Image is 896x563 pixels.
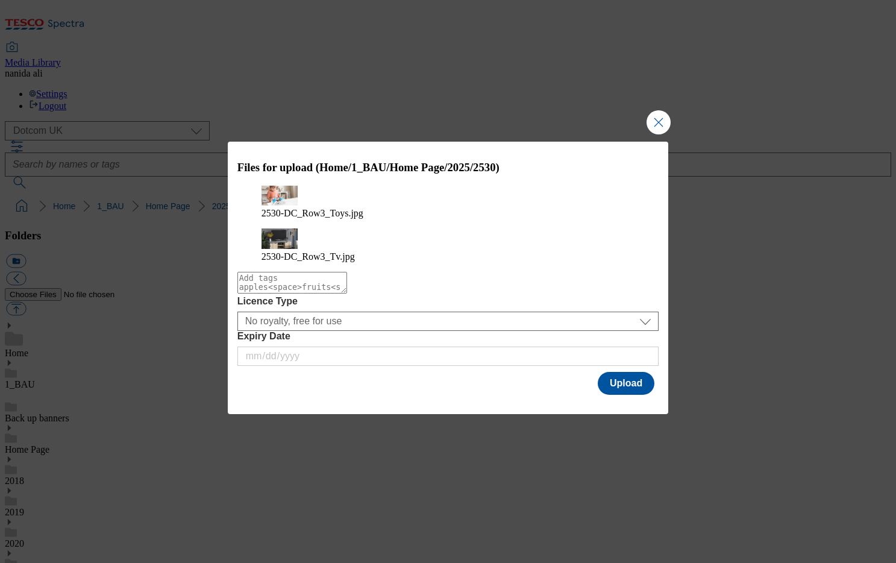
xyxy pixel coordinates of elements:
label: Expiry Date [237,331,659,342]
button: Upload [598,372,654,395]
figcaption: 2530-DC_Row3_Toys.jpg [262,208,635,219]
img: preview [262,228,298,249]
button: Close Modal [647,110,671,134]
div: Modal [228,142,669,414]
figcaption: 2530-DC_Row3_Tv.jpg [262,251,635,262]
h3: Files for upload (Home/1_BAU/Home Page/2025/2530) [237,161,659,174]
img: preview [262,186,298,206]
label: Licence Type [237,296,659,307]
